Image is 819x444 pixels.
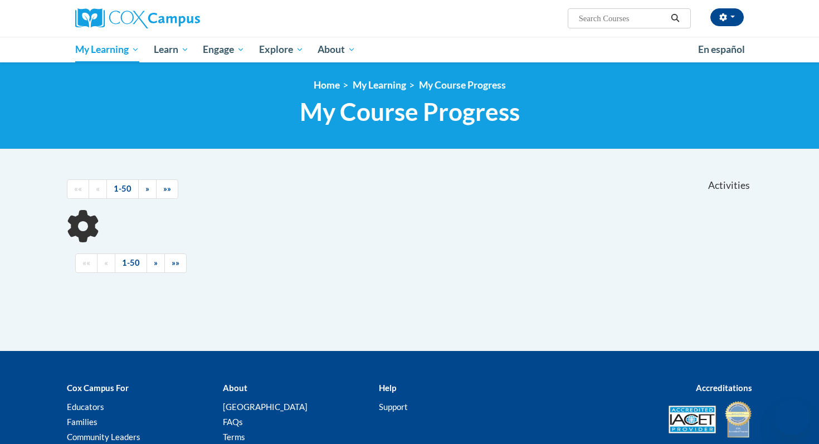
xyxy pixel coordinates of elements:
span: En español [698,43,745,55]
span: Activities [708,179,750,192]
a: Explore [252,37,311,62]
input: Search Courses [578,12,667,25]
a: Begining [67,179,89,199]
a: 1-50 [106,179,139,199]
a: Families [67,417,97,427]
a: About [311,37,363,62]
img: Cox Campus [75,8,200,28]
span: Learn [154,43,189,56]
span: My Learning [75,43,139,56]
button: Search [667,12,684,25]
span: « [96,184,100,193]
a: [GEOGRAPHIC_DATA] [223,402,308,412]
span: »» [172,258,179,267]
span: My Course Progress [300,97,520,126]
a: My Course Progress [419,79,506,91]
button: Account Settings [710,8,744,26]
span: Explore [259,43,304,56]
a: Next [147,253,165,273]
a: 1-50 [115,253,147,273]
a: End [156,179,178,199]
a: Next [138,179,157,199]
a: Previous [89,179,107,199]
a: Educators [67,402,104,412]
a: Terms [223,432,245,442]
a: Previous [97,253,115,273]
iframe: Button to launch messaging window [774,399,810,435]
b: Cox Campus For [67,383,129,393]
a: End [164,253,187,273]
b: Accreditations [696,383,752,393]
span: «« [82,258,90,267]
span: About [318,43,355,56]
span: «« [74,184,82,193]
span: « [104,258,108,267]
img: IDA® Accredited [724,400,752,439]
a: Engage [196,37,252,62]
a: FAQs [223,417,243,427]
b: Help [379,383,396,393]
a: Cox Campus [75,8,287,28]
a: Community Leaders [67,432,140,442]
b: About [223,383,247,393]
a: Learn [147,37,196,62]
a: My Learning [353,79,406,91]
span: » [145,184,149,193]
a: En español [691,38,752,61]
a: Begining [75,253,97,273]
div: Main menu [58,37,760,62]
span: »» [163,184,171,193]
span: Engage [203,43,245,56]
a: Support [379,402,408,412]
a: My Learning [68,37,147,62]
a: Home [314,79,340,91]
span: » [154,258,158,267]
img: Accredited IACET® Provider [669,406,716,433]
